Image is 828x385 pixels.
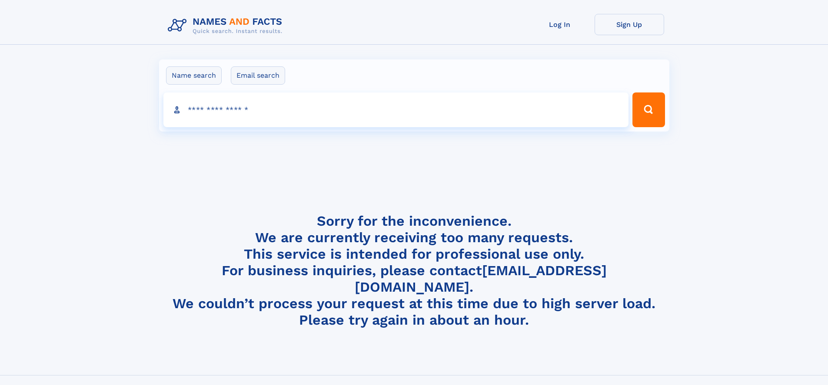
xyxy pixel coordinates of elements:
[163,92,629,127] input: search input
[231,66,285,85] label: Email search
[525,14,595,35] a: Log In
[164,213,664,329] h4: Sorry for the inconvenience. We are currently receiving too many requests. This service is intend...
[166,66,222,85] label: Name search
[164,14,289,37] img: Logo Names and Facts
[632,92,665,127] button: Search Button
[595,14,664,35] a: Sign Up
[355,262,607,295] a: [EMAIL_ADDRESS][DOMAIN_NAME]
